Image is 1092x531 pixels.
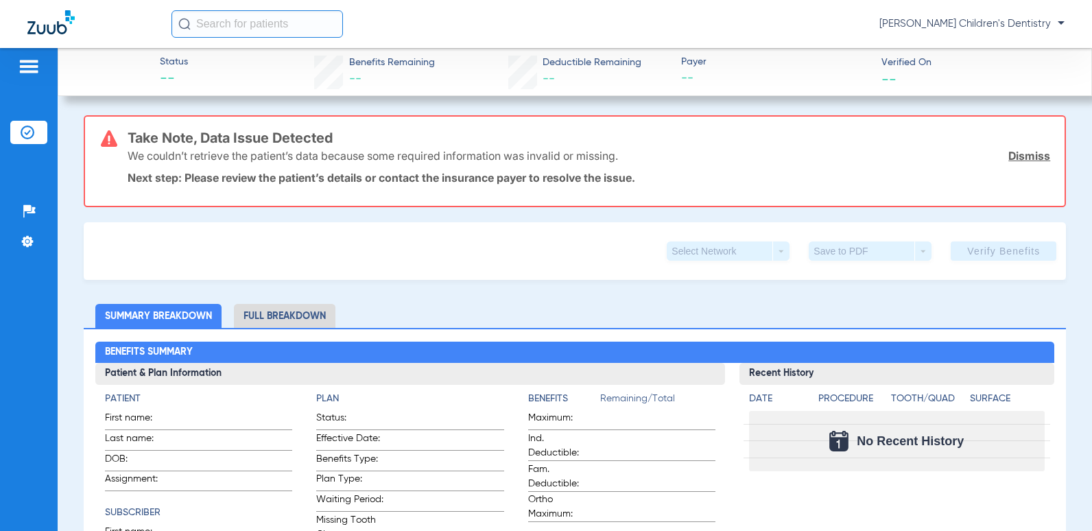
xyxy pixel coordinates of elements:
li: Full Breakdown [234,304,335,328]
app-breakdown-title: Tooth/Quad [891,392,966,411]
span: -- [349,73,361,85]
span: Status: [316,411,383,429]
img: error-icon [101,130,117,147]
h3: Patient & Plan Information [95,363,725,385]
h4: Benefits [528,392,600,406]
span: Verified On [881,56,1070,70]
li: Summary Breakdown [95,304,222,328]
h4: Plan [316,392,503,406]
span: Fam. Deductible: [528,462,595,491]
p: Next step: Please review the patient’s details or contact the insurance payer to resolve the issue. [128,171,1051,185]
img: hamburger-icon [18,58,40,75]
img: Calendar [829,431,848,451]
h2: Benefits Summary [95,342,1054,364]
img: Zuub Logo [27,10,75,34]
span: Assignment: [105,472,172,491]
span: Plan Type: [316,472,383,491]
span: No Recent History [857,434,964,448]
h4: Date [749,392,807,406]
app-breakdown-title: Date [749,392,807,411]
h4: Patient [105,392,292,406]
span: Payer [681,55,870,69]
p: We couldn’t retrieve the patient’s data because some required information was invalid or missing. [128,149,618,163]
app-breakdown-title: Procedure [818,392,886,411]
h3: Recent History [739,363,1054,385]
app-breakdown-title: Benefits [528,392,600,411]
img: Search Icon [178,18,191,30]
input: Search for patients [171,10,343,38]
app-breakdown-title: Surface [970,392,1045,411]
h4: Subscriber [105,506,292,520]
span: Waiting Period: [316,493,383,511]
span: Maximum: [528,411,595,429]
span: -- [160,70,188,89]
span: First name: [105,411,172,429]
span: -- [543,73,555,85]
span: Ortho Maximum: [528,493,595,521]
h3: Take Note, Data Issue Detected [128,131,1051,145]
span: Deductible Remaining [543,56,641,70]
h4: Tooth/Quad [891,392,966,406]
a: Dismiss [1008,149,1050,163]
span: [PERSON_NAME] Children's Dentistry [879,17,1065,31]
h4: Surface [970,392,1045,406]
span: Benefits Remaining [349,56,435,70]
span: Remaining/Total [600,392,715,411]
span: Status [160,55,188,69]
span: Ind. Deductible: [528,432,595,460]
span: DOB: [105,452,172,471]
span: Benefits Type: [316,452,383,471]
span: -- [681,70,870,87]
span: Effective Date: [316,432,383,450]
span: Last name: [105,432,172,450]
h4: Procedure [818,392,886,406]
span: -- [881,71,897,86]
